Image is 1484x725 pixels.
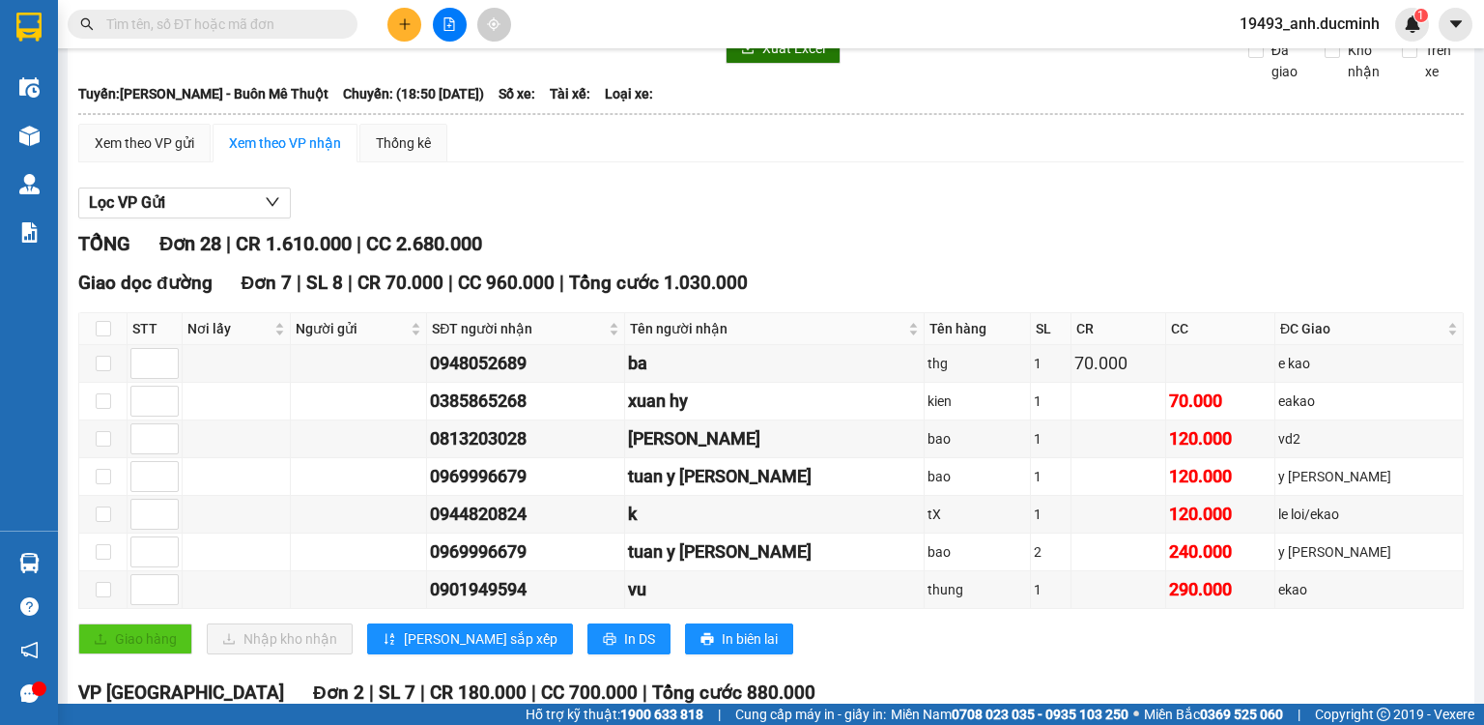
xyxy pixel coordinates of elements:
[383,632,396,648] span: sort-ascending
[550,83,590,104] span: Tài xế:
[159,232,221,255] span: Đơn 28
[1417,40,1465,82] span: Trên xe
[700,632,714,648] span: printer
[1417,9,1424,22] span: 1
[343,83,484,104] span: Chuyến: (18:50 [DATE])
[624,628,655,650] span: In DS
[427,571,625,609] td: 0901949594
[925,313,1031,345] th: Tên hàng
[19,174,40,194] img: warehouse-icon
[95,132,194,154] div: Xem theo VP gửi
[106,14,334,35] input: Tìm tên, số ĐT hoặc mã đơn
[625,496,925,534] td: k
[1166,313,1275,345] th: CC
[1144,704,1283,725] span: Miền Bắc
[541,681,638,704] span: CC 700.000
[569,272,748,294] span: Tổng cước 1.030.000
[628,501,921,528] div: k
[80,17,94,31] span: search
[265,194,280,210] span: down
[927,353,1027,374] div: thg
[296,318,408,339] span: Người gửi
[1034,391,1068,412] div: 1
[432,318,605,339] span: SĐT người nhận
[1280,318,1443,339] span: ĐC Giao
[427,458,625,496] td: 0969996679
[587,623,671,654] button: printerIn DS
[477,8,511,42] button: aim
[625,458,925,496] td: tuan y wang
[187,318,271,339] span: Nơi lấy
[427,345,625,383] td: 0948052689
[1169,463,1271,490] div: 120.000
[1439,8,1472,42] button: caret-down
[1074,350,1162,377] div: 70.000
[927,541,1027,563] div: bao
[927,579,1027,600] div: thung
[1278,428,1460,449] div: vd2
[625,534,925,571] td: tuan y wang
[1169,388,1271,415] div: 70.000
[891,704,1128,725] span: Miền Nam
[430,576,621,603] div: 0901949594
[1034,353,1068,374] div: 1
[78,86,328,101] b: Tuyến: [PERSON_NAME] - Buôn Mê Thuột
[430,388,621,415] div: 0385865268
[366,232,482,255] span: CC 2.680.000
[685,623,793,654] button: printerIn biên lai
[78,188,291,218] button: Lọc VP Gửi
[433,8,467,42] button: file-add
[78,681,284,704] span: VP [GEOGRAPHIC_DATA]
[741,42,755,57] span: download
[625,383,925,420] td: xuan hy
[430,538,621,565] div: 0969996679
[526,704,703,725] span: Hỗ trợ kỹ thuật:
[603,632,616,648] span: printer
[379,681,415,704] span: SL 7
[1224,12,1395,36] span: 19493_anh.ducminh
[1278,541,1460,563] div: y [PERSON_NAME]
[348,272,353,294] span: |
[642,681,647,704] span: |
[628,350,921,377] div: ba
[306,272,343,294] span: SL 8
[1278,353,1460,374] div: e kao
[1034,466,1068,487] div: 1
[427,534,625,571] td: 0969996679
[1169,501,1271,528] div: 120.000
[458,272,555,294] span: CC 960.000
[927,466,1027,487] div: bao
[427,420,625,458] td: 0813203028
[19,126,40,146] img: warehouse-icon
[628,538,921,565] div: tuan y [PERSON_NAME]
[1169,538,1271,565] div: 240.000
[242,272,293,294] span: Đơn 7
[367,623,573,654] button: sort-ascending[PERSON_NAME] sắp xếp
[376,132,431,154] div: Thống kê
[628,388,921,415] div: xuan hy
[430,501,621,528] div: 0944820824
[357,272,443,294] span: CR 70.000
[297,272,301,294] span: |
[430,681,527,704] span: CR 180.000
[19,553,40,573] img: warehouse-icon
[625,420,925,458] td: VAN QUANG
[313,681,364,704] span: Đơn 2
[652,681,815,704] span: Tổng cước 880.000
[722,628,778,650] span: In biên lai
[20,597,39,616] span: question-circle
[1414,9,1428,22] sup: 1
[1404,15,1421,33] img: icon-new-feature
[430,350,621,377] div: 0948052689
[628,576,921,603] div: vu
[1298,704,1300,725] span: |
[1169,576,1271,603] div: 290.000
[559,272,564,294] span: |
[1264,40,1311,82] span: Đã giao
[630,318,904,339] span: Tên người nhận
[448,272,453,294] span: |
[1034,428,1068,449] div: 1
[735,704,886,725] span: Cung cấp máy in - giấy in:
[1133,710,1139,718] span: ⚪️
[927,391,1027,412] div: kien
